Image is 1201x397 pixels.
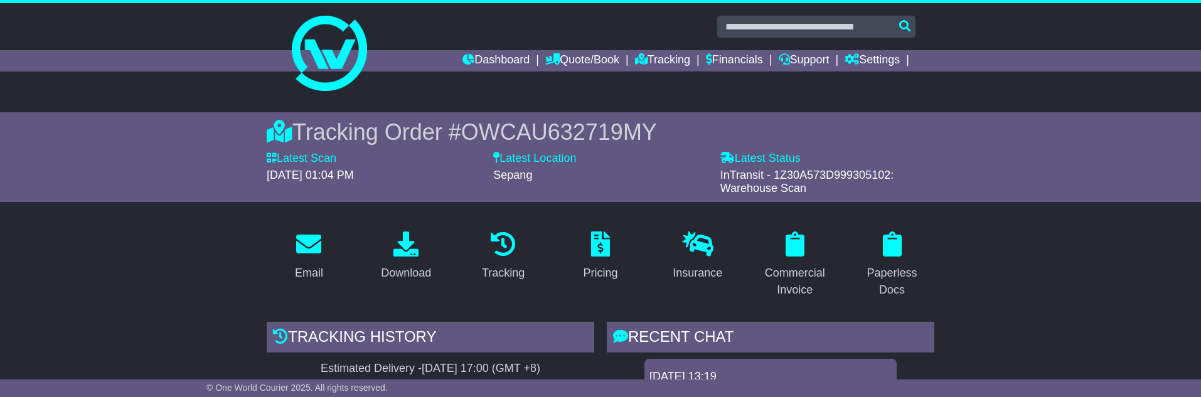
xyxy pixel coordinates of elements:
a: Tracking [635,50,690,71]
a: Settings [845,50,900,71]
div: Pricing [583,265,617,282]
a: Commercial Invoice [752,227,837,303]
a: Financials [706,50,763,71]
span: © One World Courier 2025. All rights reserved. [206,383,388,393]
span: InTransit - 1Z30A573D999305102: Warehouse Scan [720,169,894,195]
div: [DATE] 13:19 [649,370,892,384]
div: Estimated Delivery - [267,362,594,376]
a: Pricing [575,227,626,286]
a: Tracking [474,227,533,286]
span: [DATE] 01:04 PM [267,169,354,181]
div: Tracking [482,265,525,282]
a: Email [287,227,331,286]
a: Download [373,227,439,286]
label: Latest Scan [267,152,336,166]
span: OWCAU632719MY [461,119,657,145]
a: Support [779,50,830,71]
label: Latest Location [493,152,576,166]
a: Dashboard [462,50,530,71]
div: Insurance [673,265,722,282]
div: [DATE] 17:00 (GMT +8) [422,362,540,376]
a: Quote/Book [545,50,619,71]
span: Sepang [493,169,532,181]
a: Paperless Docs [850,227,934,303]
div: Paperless Docs [858,265,926,299]
div: Email [295,265,323,282]
label: Latest Status [720,152,801,166]
div: Tracking Order # [267,119,934,146]
div: RECENT CHAT [607,322,934,356]
div: Commercial Invoice [761,265,829,299]
a: Insurance [665,227,730,286]
div: Download [381,265,431,282]
div: Tracking history [267,322,594,356]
